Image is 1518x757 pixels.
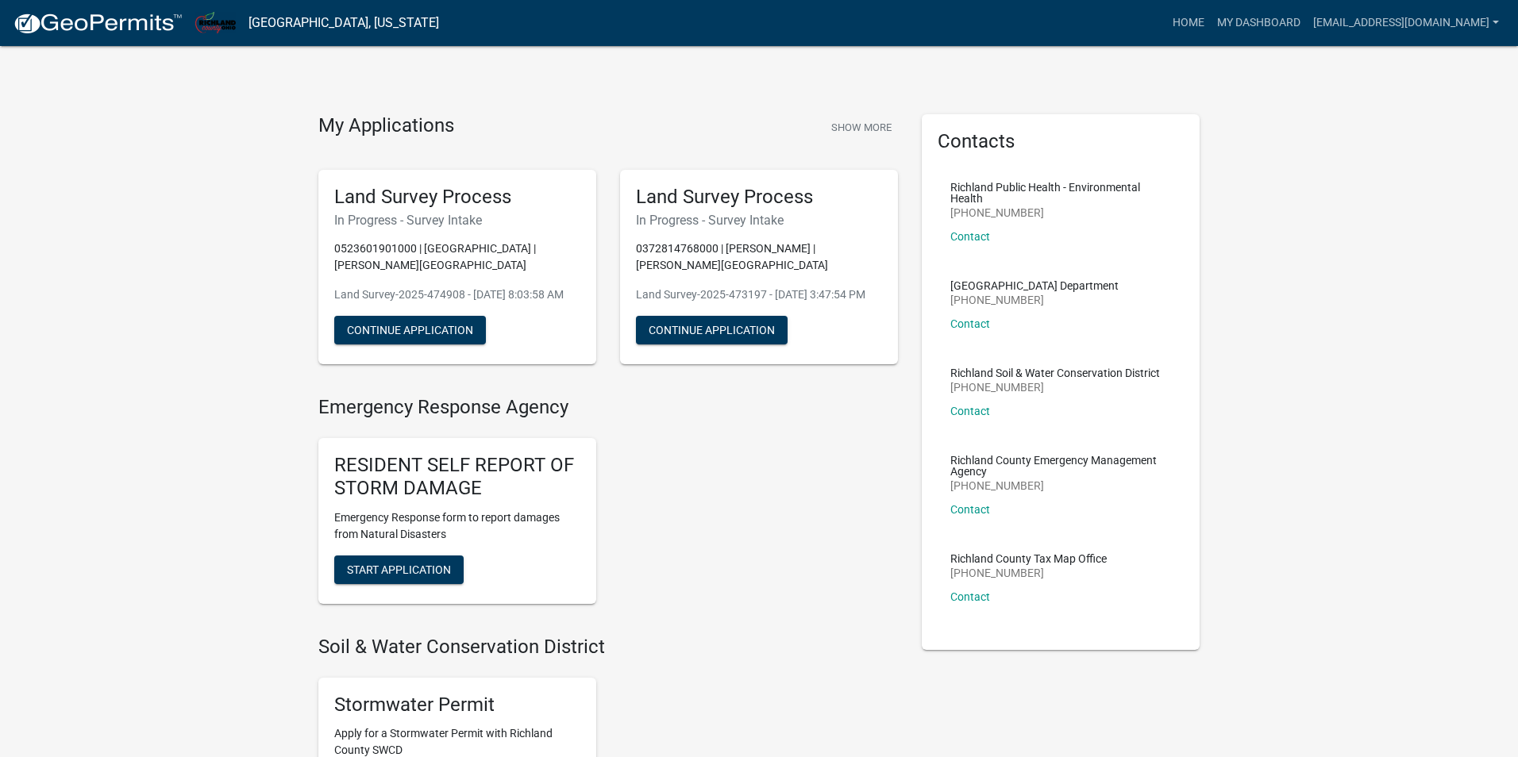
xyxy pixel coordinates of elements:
[334,286,580,303] p: Land Survey-2025-474908 - [DATE] 8:03:58 AM
[334,240,580,274] p: 0523601901000 | [GEOGRAPHIC_DATA] | [PERSON_NAME][GEOGRAPHIC_DATA]
[636,240,882,274] p: 0372814768000 | [PERSON_NAME] | [PERSON_NAME][GEOGRAPHIC_DATA]
[334,694,580,717] h5: Stormwater Permit
[938,130,1184,153] h5: Contacts
[825,114,898,140] button: Show More
[1166,8,1211,38] a: Home
[636,186,882,209] h5: Land Survey Process
[334,555,464,584] button: Start Application
[1307,8,1505,38] a: [EMAIL_ADDRESS][DOMAIN_NAME]
[636,286,882,303] p: Land Survey-2025-473197 - [DATE] 3:47:54 PM
[334,509,580,543] p: Emergency Response form to report damages from Natural Disasters
[318,396,898,419] h4: Emergency Response Agency
[950,503,990,516] a: Contact
[318,636,898,659] h4: Soil & Water Conservation District
[950,294,1119,305] p: [PHONE_NUMBER]
[195,12,236,33] img: Richland County, Ohio
[950,567,1107,578] p: [PHONE_NUMBER]
[950,207,1171,218] p: [PHONE_NUMBER]
[950,405,990,417] a: Contact
[636,316,788,344] button: Continue Application
[334,454,580,500] h5: RESIDENT SELF REPORT OF STORM DAMAGE
[636,213,882,228] h6: In Progress - Survey Intake
[950,367,1160,378] p: Richland Soil & Water Conservation District
[347,563,451,575] span: Start Application
[249,10,439,37] a: [GEOGRAPHIC_DATA], [US_STATE]
[950,480,1171,491] p: [PHONE_NUMBER]
[334,316,486,344] button: Continue Application
[950,317,990,330] a: Contact
[950,382,1160,393] p: [PHONE_NUMBER]
[950,182,1171,204] p: Richland Public Health - Environmental Health
[950,455,1171,477] p: Richland County Emergency Management Agency
[950,590,990,603] a: Contact
[334,186,580,209] h5: Land Survey Process
[950,280,1119,291] p: [GEOGRAPHIC_DATA] Department
[1211,8,1307,38] a: My Dashboard
[318,114,454,138] h4: My Applications
[950,553,1107,564] p: Richland County Tax Map Office
[950,230,990,243] a: Contact
[334,213,580,228] h6: In Progress - Survey Intake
